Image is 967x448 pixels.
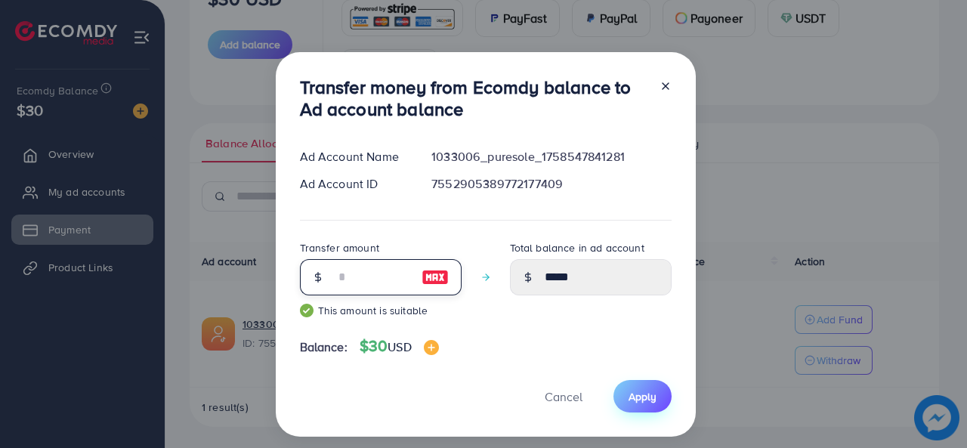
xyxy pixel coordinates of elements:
label: Total balance in ad account [510,240,644,255]
img: image [422,268,449,286]
span: Balance: [300,338,348,356]
small: This amount is suitable [300,303,462,318]
label: Transfer amount [300,240,379,255]
span: Cancel [545,388,582,405]
button: Apply [613,380,672,412]
div: 1033006_puresole_1758547841281 [419,148,683,165]
h4: $30 [360,337,439,356]
div: Ad Account ID [288,175,420,193]
button: Cancel [526,380,601,412]
div: 7552905389772177409 [419,175,683,193]
img: guide [300,304,314,317]
img: image [424,340,439,355]
span: Apply [629,389,657,404]
span: USD [388,338,411,355]
div: Ad Account Name [288,148,420,165]
h3: Transfer money from Ecomdy balance to Ad account balance [300,76,647,120]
